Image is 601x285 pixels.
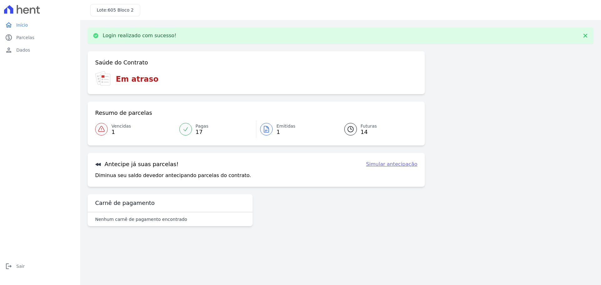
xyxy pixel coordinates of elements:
a: Emitidas 1 [256,120,337,138]
h3: Resumo de parcelas [95,109,152,117]
a: homeInício [3,19,78,31]
h3: Lote: [97,7,134,13]
span: Sair [16,263,25,269]
i: person [5,46,13,54]
a: Futuras 14 [337,120,418,138]
span: 605 Bloco 2 [108,8,134,13]
i: home [5,21,13,29]
a: Pagas 17 [176,120,256,138]
a: Vencidas 1 [95,120,176,138]
span: 1 [111,130,131,135]
i: logout [5,262,13,270]
span: 17 [196,130,208,135]
a: Simular antecipação [366,160,417,168]
p: Diminua seu saldo devedor antecipando parcelas do contrato. [95,172,251,179]
span: Emitidas [276,123,295,130]
a: logoutSair [3,260,78,272]
h3: Antecipe já suas parcelas! [95,160,179,168]
span: 1 [276,130,295,135]
i: paid [5,34,13,41]
span: Dados [16,47,30,53]
h3: Em atraso [116,74,158,85]
span: Início [16,22,28,28]
span: Parcelas [16,34,34,41]
span: Vencidas [111,123,131,130]
span: Futuras [361,123,377,130]
a: personDados [3,44,78,56]
p: Login realizado com sucesso! [103,33,177,39]
a: paidParcelas [3,31,78,44]
h3: Carnê de pagamento [95,199,155,207]
span: 14 [361,130,377,135]
h3: Saúde do Contrato [95,59,148,66]
span: Pagas [196,123,208,130]
p: Nenhum carnê de pagamento encontrado [95,216,187,222]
